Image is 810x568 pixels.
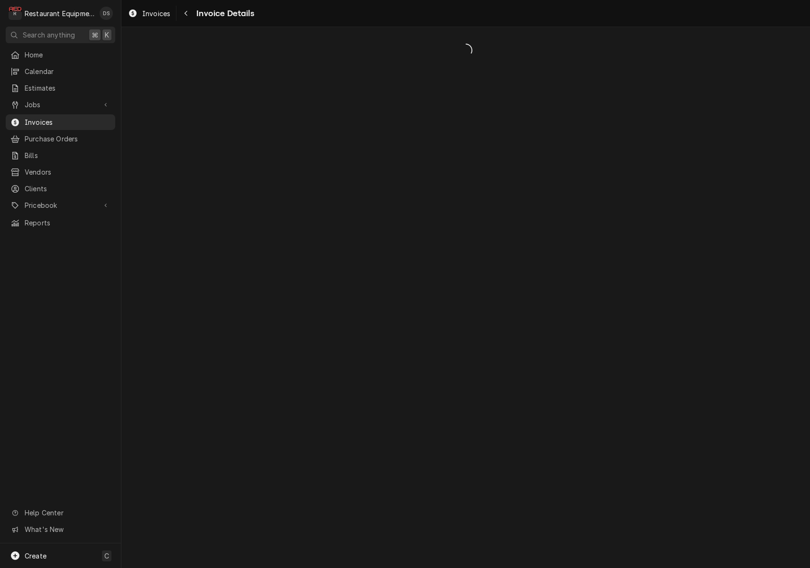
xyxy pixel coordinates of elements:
span: Pricebook [25,200,96,210]
a: Vendors [6,164,115,180]
span: Bills [25,150,110,160]
button: Navigate back [178,6,193,21]
div: Restaurant Equipment Diagnostics [25,9,94,19]
a: Purchase Orders [6,131,115,147]
span: Invoices [25,117,110,127]
a: Go to Help Center [6,505,115,521]
span: C [104,551,109,561]
div: R [9,7,22,20]
span: Search anything [23,30,75,40]
span: ⌘ [92,30,98,40]
span: What's New [25,524,110,534]
span: Jobs [25,100,96,110]
a: Clients [6,181,115,196]
span: Loading... [121,40,810,60]
div: Derek Stewart's Avatar [100,7,113,20]
a: Go to Jobs [6,97,115,112]
div: Restaurant Equipment Diagnostics's Avatar [9,7,22,20]
div: DS [100,7,113,20]
span: Help Center [25,508,110,518]
span: Create [25,552,46,560]
a: Invoices [124,6,174,21]
span: Estimates [25,83,110,93]
span: K [105,30,109,40]
a: Go to Pricebook [6,197,115,213]
span: Calendar [25,66,110,76]
span: Invoice Details [193,7,254,20]
a: Estimates [6,80,115,96]
a: Reports [6,215,115,231]
span: Purchase Orders [25,134,110,144]
a: Invoices [6,114,115,130]
span: Reports [25,218,110,228]
span: Vendors [25,167,110,177]
a: Home [6,47,115,63]
button: Search anything⌘K [6,27,115,43]
span: Clients [25,184,110,194]
span: Home [25,50,110,60]
a: Go to What's New [6,521,115,537]
a: Calendar [6,64,115,79]
span: Invoices [142,9,170,19]
a: Bills [6,148,115,163]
